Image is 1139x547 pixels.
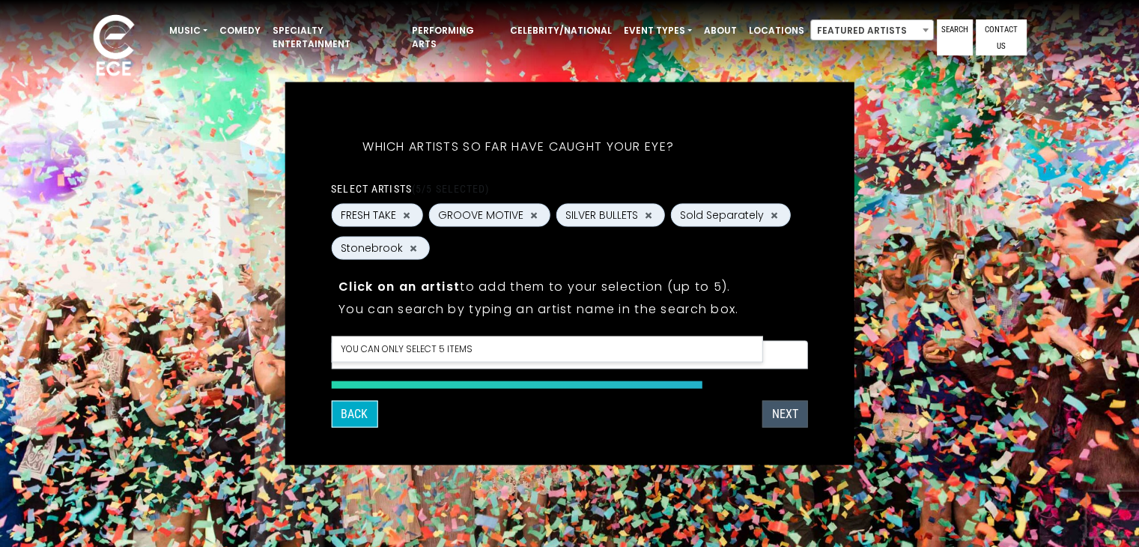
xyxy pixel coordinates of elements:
[768,208,780,222] button: Remove Sold Separately
[332,336,762,361] li: You can only select 5 items
[331,120,705,174] h5: Which artists so far have caught your eye?
[565,208,638,223] span: SILVER BULLETS
[338,300,801,318] p: You can search by typing an artist name in the search box.
[680,208,764,223] span: Sold Separately
[338,277,801,296] p: to add them to your selection (up to 5).
[341,241,403,256] span: Stonebrook
[698,18,743,43] a: About
[338,278,460,295] strong: Click on an artist
[76,10,151,83] img: ece_new_logo_whitev2-1.png
[438,208,523,223] span: GROOVE MOTIVE
[341,208,396,223] span: FRESH TAKE
[618,18,698,43] a: Event Types
[401,208,413,222] button: Remove FRESH TAKE
[762,401,808,428] button: Next
[937,19,973,55] a: Search
[331,182,489,196] label: Select artists
[213,18,267,43] a: Comedy
[811,20,933,41] span: Featured Artists
[810,19,934,40] span: Featured Artists
[528,208,540,222] button: Remove GROOVE MOTIVE
[331,401,377,428] button: Back
[267,18,406,57] a: Specialty Entertainment
[743,18,810,43] a: Locations
[407,241,419,255] button: Remove Stonebrook
[406,18,504,57] a: Performing Arts
[412,183,490,195] span: (5/5 selected)
[643,208,654,222] button: Remove SILVER BULLETS
[163,18,213,43] a: Music
[976,19,1027,55] a: Contact Us
[504,18,618,43] a: Celebrity/National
